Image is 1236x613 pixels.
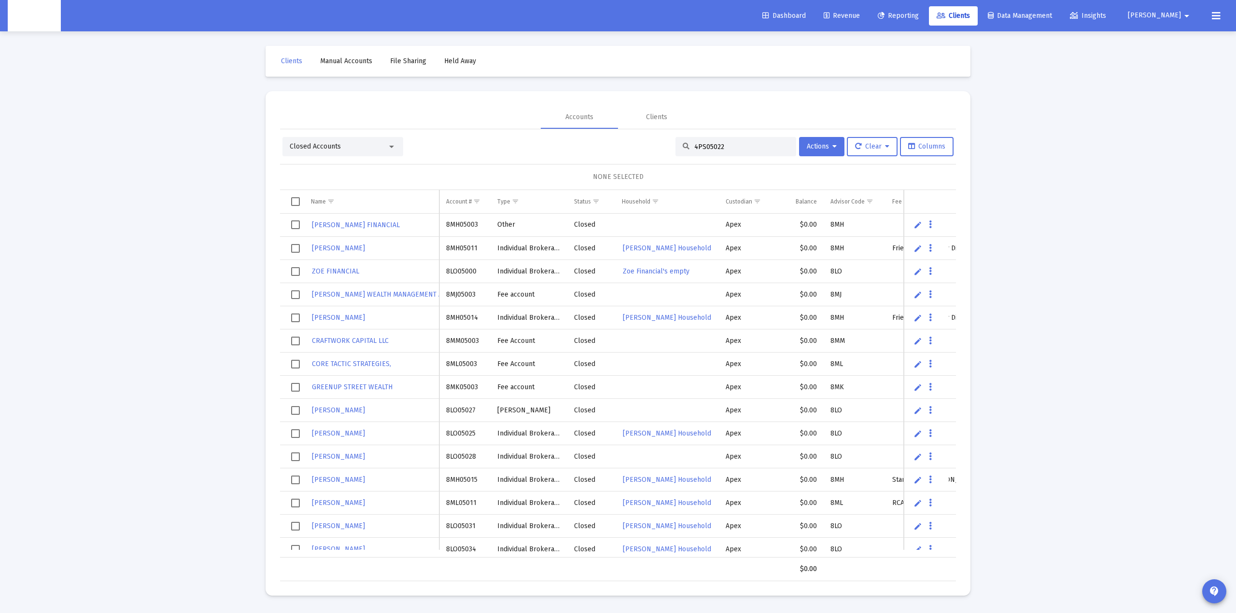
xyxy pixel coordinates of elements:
[491,329,567,353] td: Fee Account
[778,376,824,399] td: $0.00
[908,142,945,150] span: Columns
[913,244,922,253] a: Edit
[290,142,341,150] span: Closed Accounts
[291,197,300,206] div: Select all
[885,468,985,491] td: Standard - [PERSON_NAME]
[824,491,885,515] td: 8ML
[1116,6,1204,25] button: [PERSON_NAME]
[1070,12,1106,20] span: Insights
[622,198,650,205] div: Household
[291,220,300,229] div: Select row
[824,283,885,306] td: 8MJ
[913,452,922,461] a: Edit
[824,237,885,260] td: 8MH
[574,429,608,438] div: Closed
[719,538,778,561] td: Apex
[824,190,885,213] td: Column Advisor Code
[929,6,978,26] a: Clients
[311,426,366,440] a: [PERSON_NAME]
[824,468,885,491] td: 8MH
[885,306,985,329] td: Friends and Family Discount
[866,198,873,205] span: Show filter options for column 'Advisor Code'
[574,336,608,346] div: Closed
[491,399,567,422] td: [PERSON_NAME]
[574,313,608,323] div: Closed
[778,515,824,538] td: $0.00
[390,57,426,65] span: File Sharing
[436,52,484,71] a: Held Away
[824,515,885,538] td: 8LO
[439,376,491,399] td: 8MK05003
[311,357,392,371] a: CORE TACTIC STRATEGIES,
[719,399,778,422] td: Apex
[762,12,806,20] span: Dashboard
[796,198,817,205] div: Balance
[491,538,567,561] td: Individual Brokerage
[312,545,365,553] span: [PERSON_NAME]
[785,564,817,574] div: $0.00
[592,198,600,205] span: Show filter options for column 'Status'
[491,214,567,237] td: Other
[280,190,956,581] div: Data grid
[439,422,491,445] td: 8LO05025
[719,491,778,515] td: Apex
[291,267,300,276] div: Select row
[439,445,491,468] td: 8LO05028
[312,406,365,414] span: [PERSON_NAME]
[15,6,54,26] img: Dashboard
[574,521,608,531] div: Closed
[312,522,365,530] span: [PERSON_NAME]
[913,267,922,276] a: Edit
[311,264,360,278] a: ZOE FINANCIAL
[719,353,778,376] td: Apex
[646,112,667,122] div: Clients
[824,353,885,376] td: 8ML
[622,311,712,325] a: [PERSON_NAME] Household
[291,313,300,322] div: Select row
[574,498,608,508] div: Closed
[491,306,567,329] td: Individual Brokerage
[816,6,868,26] a: Revenue
[439,329,491,353] td: 8MM05003
[312,452,365,461] span: [PERSON_NAME]
[824,260,885,283] td: 8LO
[312,221,400,229] span: [PERSON_NAME] FINANCIAL
[273,52,310,71] a: Clients
[291,545,300,554] div: Select row
[913,406,922,415] a: Edit
[291,383,300,392] div: Select row
[439,468,491,491] td: 8MH05015
[574,220,608,230] div: Closed
[567,190,615,213] td: Column Status
[719,190,778,213] td: Column Custodian
[491,237,567,260] td: Individual Brokerage
[491,260,567,283] td: Individual Brokerage
[311,496,366,510] a: [PERSON_NAME]
[291,522,300,531] div: Select row
[913,337,922,345] a: Edit
[491,190,567,213] td: Column Type
[491,445,567,468] td: Individual Brokerage
[824,422,885,445] td: 8LO
[439,190,491,213] td: Column Account #
[311,218,401,232] a: [PERSON_NAME] FINANCIAL
[913,429,922,438] a: Edit
[778,399,824,422] td: $0.00
[439,515,491,538] td: 8LO05031
[878,12,919,20] span: Reporting
[870,6,927,26] a: Reporting
[913,360,922,368] a: Edit
[574,475,608,485] div: Closed
[311,519,366,533] a: [PERSON_NAME]
[491,353,567,376] td: Fee Account
[312,244,365,252] span: [PERSON_NAME]
[491,422,567,445] td: Individual Brokerage
[327,198,335,205] span: Show filter options for column 'Name'
[778,491,824,515] td: $0.00
[719,237,778,260] td: Apex
[291,406,300,415] div: Select row
[491,283,567,306] td: Fee account
[444,57,476,65] span: Held Away
[885,491,985,515] td: RCA no fee
[312,290,451,299] span: [PERSON_NAME] WEALTH MANAGEMENT AND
